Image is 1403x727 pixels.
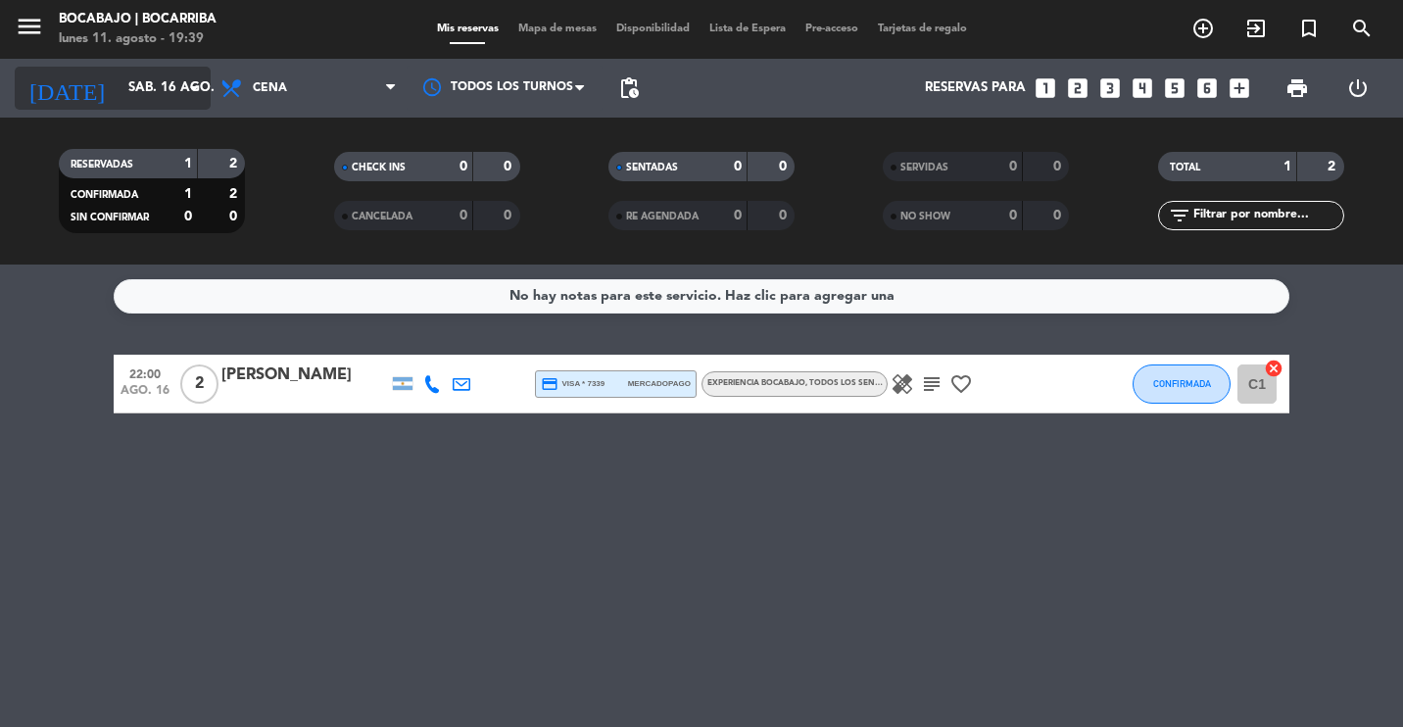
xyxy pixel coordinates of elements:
strong: 2 [1328,160,1339,173]
strong: 0 [1053,209,1065,222]
strong: 0 [504,209,515,222]
strong: 0 [1053,160,1065,173]
strong: 0 [229,210,241,223]
i: search [1350,17,1374,40]
i: healing [891,372,914,396]
span: 22:00 [121,362,169,384]
i: power_settings_new [1346,76,1370,100]
span: NO SHOW [900,212,950,221]
span: 2 [180,364,218,404]
div: lunes 11. agosto - 19:39 [59,29,217,49]
input: Filtrar por nombre... [1191,205,1343,226]
i: exit_to_app [1244,17,1268,40]
i: filter_list [1168,204,1191,227]
strong: 0 [1009,160,1017,173]
strong: 0 [734,160,742,173]
span: print [1285,76,1309,100]
strong: 1 [184,187,192,201]
span: pending_actions [617,76,641,100]
span: SERVIDAS [900,163,948,172]
div: No hay notas para este servicio. Haz clic para agregar una [509,285,895,308]
i: looks_5 [1162,75,1187,101]
strong: 0 [184,210,192,223]
span: mercadopago [628,377,691,390]
span: TOTAL [1170,163,1200,172]
button: menu [15,12,44,48]
i: credit_card [541,375,558,393]
strong: 0 [460,209,467,222]
span: Pre-acceso [796,24,868,34]
i: add_box [1227,75,1252,101]
span: Reservas para [925,80,1026,96]
span: CONFIRMADA [71,190,138,200]
span: Disponibilidad [606,24,700,34]
i: favorite_border [949,372,973,396]
span: Mapa de mesas [508,24,606,34]
span: ago. 16 [121,384,169,407]
span: CONFIRMADA [1153,378,1211,389]
span: visa * 7339 [541,375,605,393]
i: [DATE] [15,67,119,110]
i: cancel [1264,359,1283,378]
i: looks_two [1065,75,1090,101]
strong: 0 [779,209,791,222]
i: turned_in_not [1297,17,1321,40]
strong: 2 [229,157,241,170]
strong: 0 [504,160,515,173]
span: SIN CONFIRMAR [71,213,149,222]
div: BOCABAJO | BOCARRIBA [59,10,217,29]
span: Lista de Espera [700,24,796,34]
i: looks_one [1033,75,1058,101]
span: SENTADAS [626,163,678,172]
div: [PERSON_NAME] [221,363,388,388]
strong: 2 [229,187,241,201]
i: looks_3 [1097,75,1123,101]
span: RESERVADAS [71,160,133,170]
span: Tarjetas de regalo [868,24,977,34]
span: Experiencia Bocabajo, todos los sentidos [707,379,899,387]
i: looks_6 [1194,75,1220,101]
strong: 1 [184,157,192,170]
strong: 1 [1283,160,1291,173]
span: Cena [253,81,287,95]
span: RE AGENDADA [626,212,699,221]
strong: 0 [1009,209,1017,222]
strong: 0 [779,160,791,173]
strong: 0 [734,209,742,222]
span: Mis reservas [427,24,508,34]
i: looks_4 [1130,75,1155,101]
i: arrow_drop_down [182,76,206,100]
button: CONFIRMADA [1133,364,1231,404]
div: LOG OUT [1328,59,1388,118]
span: CANCELADA [352,212,412,221]
span: CHECK INS [352,163,406,172]
i: add_circle_outline [1191,17,1215,40]
i: subject [920,372,943,396]
i: menu [15,12,44,41]
strong: 0 [460,160,467,173]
